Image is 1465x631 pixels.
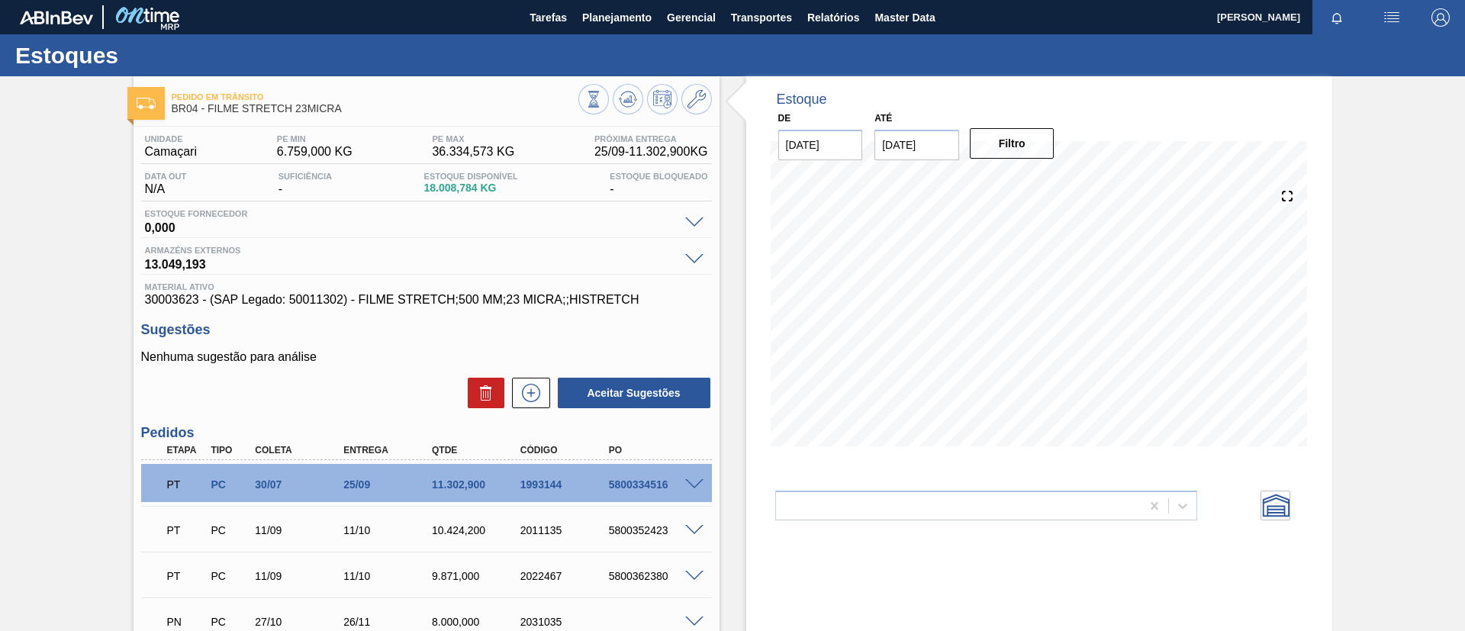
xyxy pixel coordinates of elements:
[340,570,439,582] div: 11/10/2025
[428,524,527,536] div: 10.424,200
[141,350,712,364] p: Nenhuma sugestão para análise
[778,130,863,160] input: dd/mm/yyyy
[432,134,514,143] span: PE MAX
[340,478,439,491] div: 25/09/2025
[874,113,892,124] label: Até
[778,113,791,124] label: De
[517,478,616,491] div: 1993144
[275,172,336,196] div: -
[428,478,527,491] div: 11.302,900
[167,570,205,582] p: PT
[777,92,827,108] div: Estoque
[1383,8,1401,27] img: userActions
[141,322,712,338] h3: Sugestões
[167,524,205,536] p: PT
[207,524,253,536] div: Pedido de Compra
[145,282,708,291] span: Material ativo
[145,172,187,181] span: Data out
[141,172,191,196] div: N/A
[340,445,439,456] div: Entrega
[504,378,550,408] div: Nova sugestão
[428,570,527,582] div: 9.871,000
[517,616,616,628] div: 2031035
[582,8,652,27] span: Planejamento
[145,134,197,143] span: Unidade
[424,182,518,194] span: 18.008,784 KG
[251,524,350,536] div: 11/09/2025
[251,570,350,582] div: 11/09/2025
[647,84,678,114] button: Programar Estoque
[605,445,704,456] div: PO
[681,84,712,114] button: Ir ao Master Data / Geral
[163,513,209,547] div: Pedido em Trânsito
[1431,8,1450,27] img: Logout
[613,84,643,114] button: Atualizar Gráfico
[460,378,504,408] div: Excluir Sugestões
[163,468,209,501] div: Pedido em Trânsito
[517,570,616,582] div: 2022467
[1312,7,1361,28] button: Notificações
[145,209,678,218] span: Estoque Fornecedor
[251,478,350,491] div: 30/07/2025
[167,478,205,491] p: PT
[277,145,353,159] span: 6.759,000 KG
[807,8,859,27] span: Relatórios
[167,616,205,628] p: PN
[428,445,527,456] div: Qtde
[432,145,514,159] span: 36.334,573 KG
[172,103,578,114] span: BR04 - FILME STRETCH 23MICRA
[558,378,710,408] button: Aceitar Sugestões
[145,293,708,307] span: 30003623 - (SAP Legado: 50011302) - FILME STRETCH;500 MM;23 MICRA;;HISTRETCH
[594,134,708,143] span: Próxima Entrega
[731,8,792,27] span: Transportes
[605,478,704,491] div: 5800334516
[15,47,286,64] h1: Estoques
[145,246,678,255] span: Armazéns externos
[163,445,209,456] div: Etapa
[874,130,959,160] input: dd/mm/yyyy
[874,8,935,27] span: Master Data
[207,570,253,582] div: Pedido de Compra
[605,524,704,536] div: 5800352423
[517,524,616,536] div: 2011135
[137,98,156,109] img: Ícone
[277,134,353,143] span: PE MIN
[251,616,350,628] div: 27/10/2025
[578,84,609,114] button: Visão Geral dos Estoques
[279,172,332,181] span: Suficiência
[141,425,712,441] h3: Pedidos
[207,478,253,491] div: Pedido de Compra
[145,218,678,233] span: 0,000
[20,11,93,24] img: TNhmsLtSVTkK8tSr43FrP2fwEKptu5GPRR3wAAAABJRU5ErkJggg==
[251,445,350,456] div: Coleta
[145,255,678,270] span: 13.049,193
[145,145,197,159] span: Camaçari
[667,8,716,27] span: Gerencial
[424,172,518,181] span: Estoque Disponível
[605,570,704,582] div: 5800362380
[610,172,707,181] span: Estoque Bloqueado
[970,128,1054,159] button: Filtro
[163,559,209,593] div: Pedido em Trânsito
[428,616,527,628] div: 8.000,000
[207,445,253,456] div: Tipo
[340,616,439,628] div: 26/11/2025
[517,445,616,456] div: Código
[207,616,253,628] div: Pedido de Compra
[606,172,711,196] div: -
[340,524,439,536] div: 11/10/2025
[530,8,567,27] span: Tarefas
[550,376,712,410] div: Aceitar Sugestões
[172,92,578,101] span: Pedido em Trânsito
[594,145,708,159] span: 25/09 - 11.302,900 KG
